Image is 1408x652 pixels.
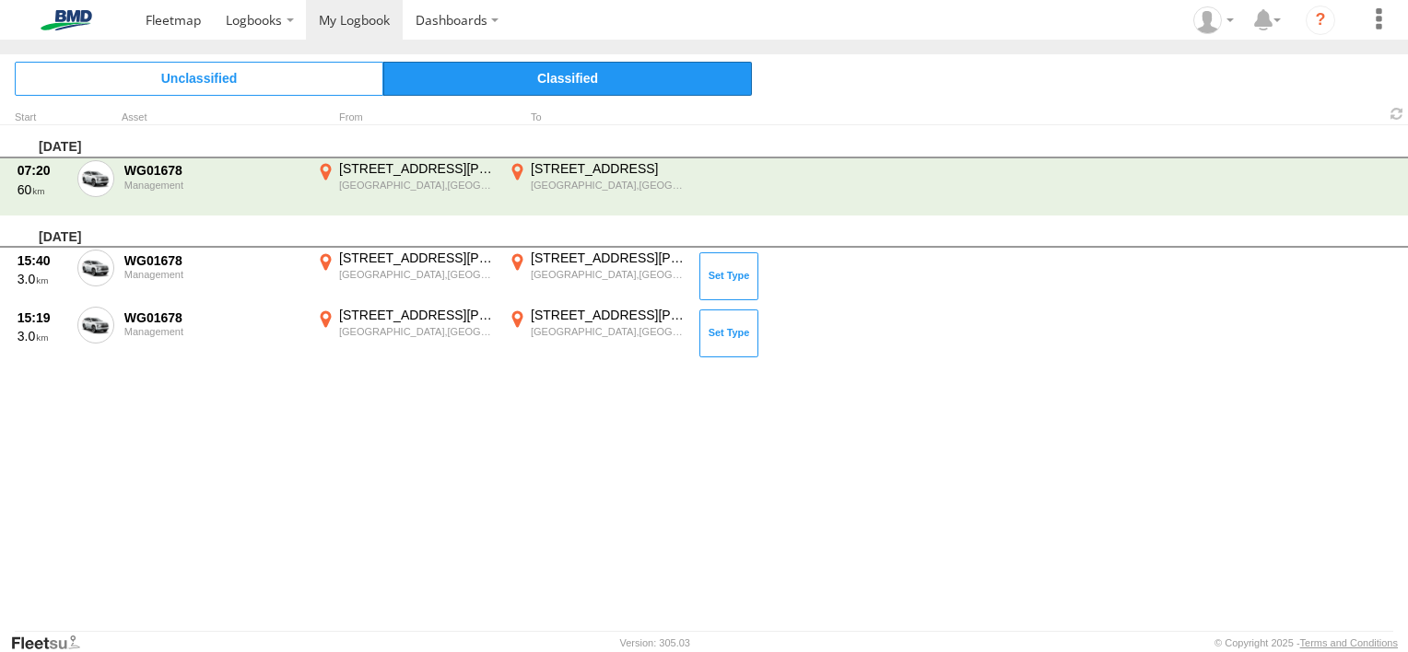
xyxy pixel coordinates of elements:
[531,160,686,177] div: [STREET_ADDRESS]
[18,252,67,269] div: 15:40
[339,325,495,338] div: [GEOGRAPHIC_DATA],[GEOGRAPHIC_DATA]
[15,113,70,122] div: Click to Sort
[15,62,383,95] span: Click to view Unclassified Trips
[124,252,303,269] div: WG01678
[531,307,686,323] div: [STREET_ADDRESS][PERSON_NAME]
[18,162,67,179] div: 07:20
[339,179,495,192] div: [GEOGRAPHIC_DATA],[GEOGRAPHIC_DATA]
[1214,637,1398,648] div: © Copyright 2025 -
[313,250,498,303] label: Click to View Event Location
[339,160,495,177] div: [STREET_ADDRESS][PERSON_NAME]
[620,637,690,648] div: Version: 305.03
[531,268,686,281] div: [GEOGRAPHIC_DATA],[GEOGRAPHIC_DATA]
[505,160,689,214] label: Click to View Event Location
[18,309,67,326] div: 15:19
[531,325,686,338] div: [GEOGRAPHIC_DATA],[GEOGRAPHIC_DATA]
[18,271,67,287] div: 3.0
[1306,6,1335,35] i: ?
[124,326,303,337] div: Management
[531,250,686,266] div: [STREET_ADDRESS][PERSON_NAME]
[18,10,114,30] img: bmd-logo.svg
[18,181,67,198] div: 60
[18,328,67,344] div: 3.0
[505,250,689,303] label: Click to View Event Location
[124,269,303,280] div: Management
[124,180,303,191] div: Management
[699,309,758,357] button: Click to Set
[124,162,303,179] div: WG01678
[313,160,498,214] label: Click to View Event Location
[531,179,686,192] div: [GEOGRAPHIC_DATA],[GEOGRAPHIC_DATA]
[313,307,498,360] label: Click to View Event Location
[124,309,303,326] div: WG01678
[339,250,495,266] div: [STREET_ADDRESS][PERSON_NAME]
[505,113,689,122] div: To
[1300,637,1398,648] a: Terms and Conditions
[122,113,306,122] div: Asset
[699,252,758,300] button: Click to Set
[383,62,752,95] span: Click to view Classified Trips
[10,634,95,652] a: Visit our Website
[1386,105,1408,122] span: Refresh
[1187,6,1240,34] div: Stuart Hodgman
[505,307,689,360] label: Click to View Event Location
[339,307,495,323] div: [STREET_ADDRESS][PERSON_NAME]
[313,113,498,122] div: From
[339,268,495,281] div: [GEOGRAPHIC_DATA],[GEOGRAPHIC_DATA]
